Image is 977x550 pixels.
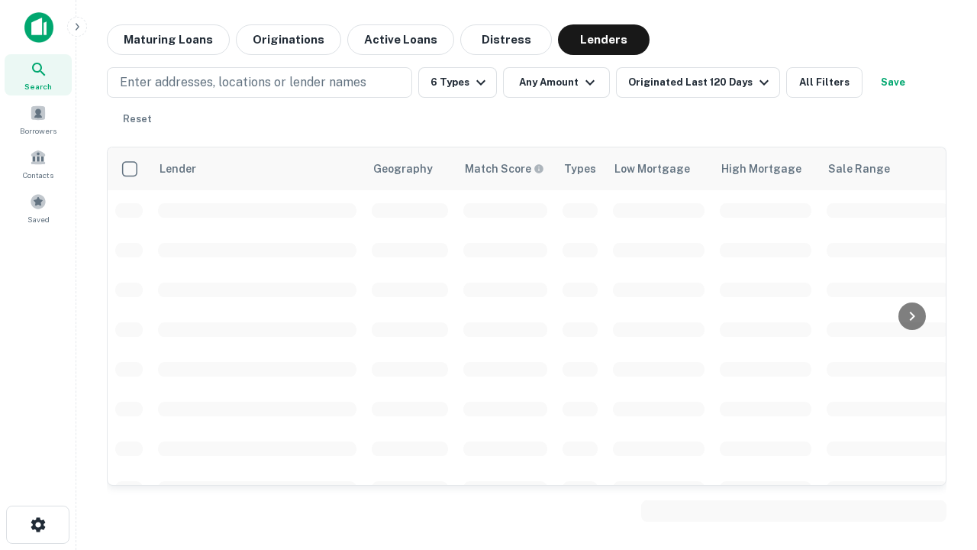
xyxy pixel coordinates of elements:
button: Save your search to get updates of matches that match your search criteria. [869,67,917,98]
div: Low Mortgage [614,160,690,178]
div: Lender [160,160,196,178]
span: Contacts [23,169,53,181]
img: capitalize-icon.png [24,12,53,43]
button: Originated Last 120 Days [616,67,780,98]
th: Sale Range [819,147,956,190]
th: Low Mortgage [605,147,712,190]
button: Any Amount [503,67,610,98]
div: Types [564,160,596,178]
button: Active Loans [347,24,454,55]
a: Saved [5,187,72,228]
button: Maturing Loans [107,24,230,55]
span: Borrowers [20,125,56,137]
th: Geography [364,147,456,190]
button: Lenders [558,24,650,55]
button: Reset [113,104,162,134]
div: Originated Last 120 Days [628,73,773,92]
a: Search [5,54,72,95]
iframe: Chat Widget [901,379,977,452]
h6: Match Score [465,160,541,177]
div: Capitalize uses an advanced AI algorithm to match your search with the best lender. The match sco... [465,160,544,177]
div: Geography [373,160,433,178]
a: Borrowers [5,99,72,140]
button: Distress [460,24,552,55]
p: Enter addresses, locations or lender names [120,73,366,92]
th: Types [555,147,605,190]
button: All Filters [786,67,863,98]
div: Sale Range [828,160,890,178]
div: High Mortgage [721,160,801,178]
span: Saved [27,213,50,225]
th: Capitalize uses an advanced AI algorithm to match your search with the best lender. The match sco... [456,147,555,190]
span: Search [24,80,52,92]
button: Originations [236,24,341,55]
th: Lender [150,147,364,190]
a: Contacts [5,143,72,184]
th: High Mortgage [712,147,819,190]
button: Enter addresses, locations or lender names [107,67,412,98]
button: 6 Types [418,67,497,98]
